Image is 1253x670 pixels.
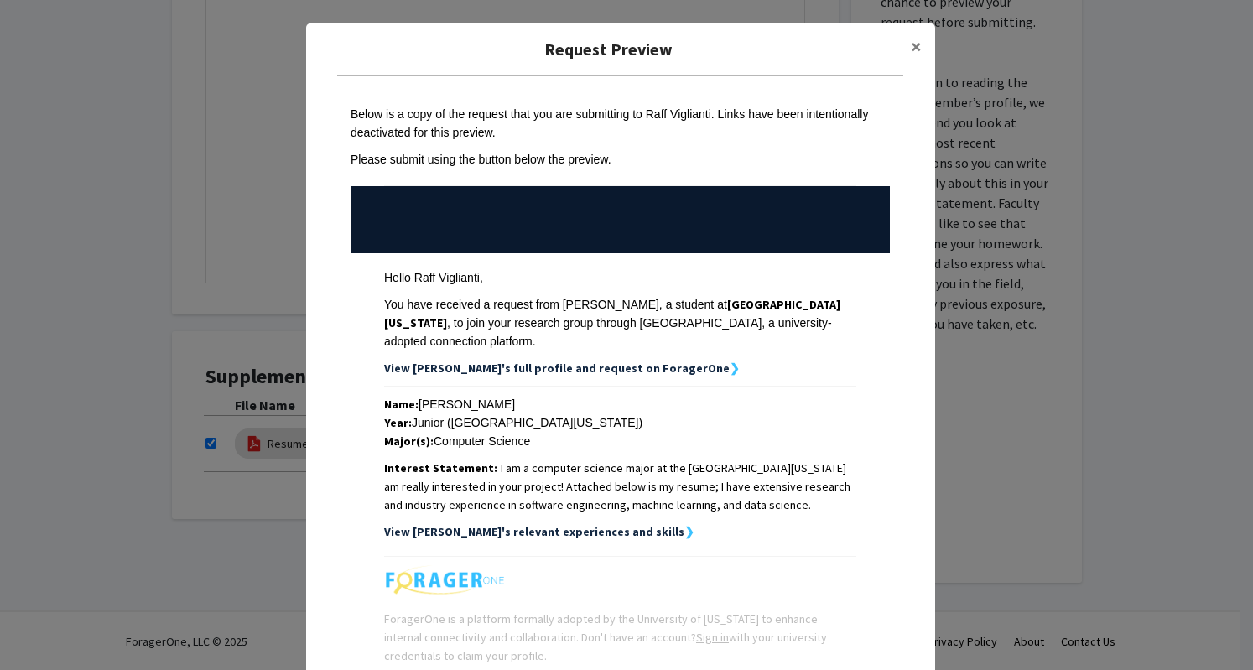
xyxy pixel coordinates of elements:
[911,34,922,60] span: ×
[696,630,729,645] a: Sign in
[384,413,856,432] div: Junior ([GEOGRAPHIC_DATA][US_STATE])
[384,460,497,475] strong: Interest Statement:
[13,595,71,657] iframe: Chat
[384,524,684,539] strong: View [PERSON_NAME]'s relevant experiences and skills
[384,432,856,450] div: Computer Science
[384,397,419,412] strong: Name:
[384,611,827,663] span: ForagerOne is a platform formally adopted by the University of [US_STATE] to enhance internal con...
[384,395,856,413] div: [PERSON_NAME]
[384,415,412,430] strong: Year:
[730,361,740,376] strong: ❯
[384,361,730,376] strong: View [PERSON_NAME]'s full profile and request on ForagerOne
[351,150,890,169] div: Please submit using the button below the preview.
[384,434,434,449] strong: Major(s):
[384,268,856,287] div: Hello Raff Viglianti,
[684,524,694,539] strong: ❯
[384,460,850,512] span: I am a computer science major at the [GEOGRAPHIC_DATA][US_STATE] am really interested in your pro...
[897,23,935,70] button: Close
[384,295,856,351] div: You have received a request from [PERSON_NAME], a student at , to join your research group throug...
[320,37,897,62] h5: Request Preview
[351,105,890,142] div: Below is a copy of the request that you are submitting to Raff Viglianti. Links have been intenti...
